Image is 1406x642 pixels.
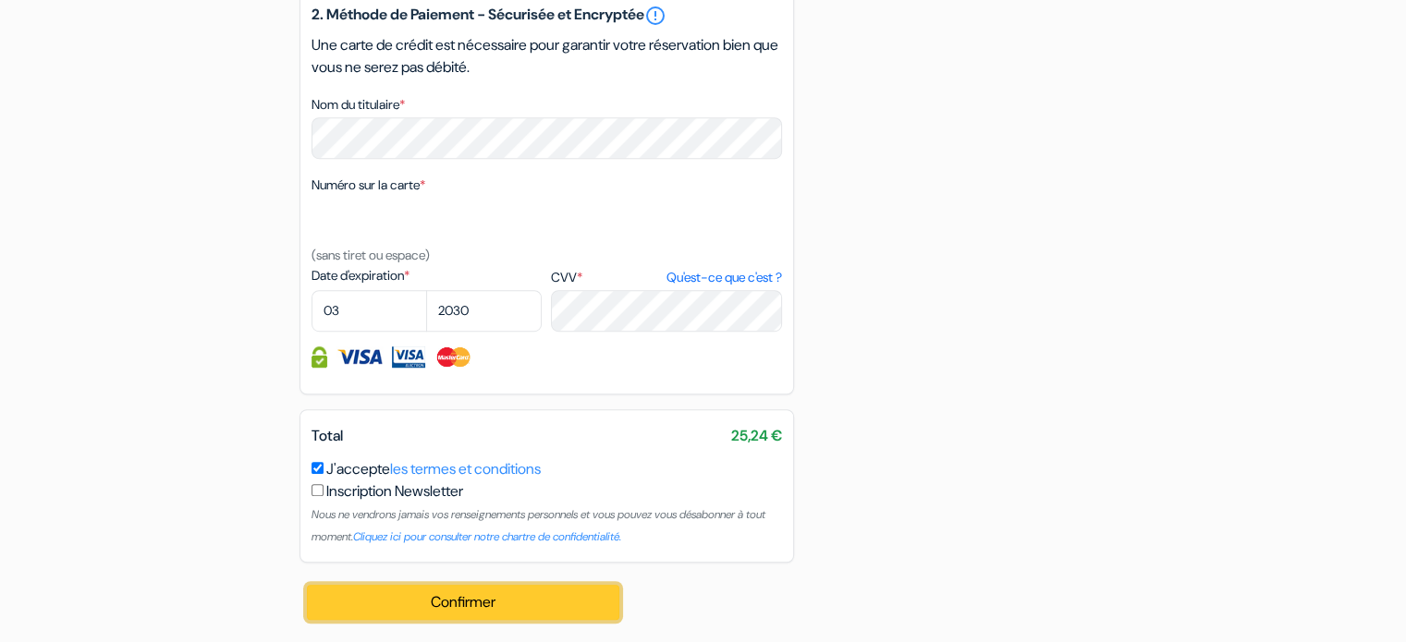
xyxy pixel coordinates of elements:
label: Nom du titulaire [312,95,405,115]
a: les termes et conditions [390,459,541,478]
a: Qu'est-ce que c'est ? [666,268,781,287]
span: Total [312,426,343,445]
p: Une carte de crédit est nécessaire pour garantir votre réservation bien que vous ne serez pas déb... [312,34,782,79]
img: Master Card [434,346,472,368]
span: 25,24 € [731,425,782,447]
label: J'accepte [326,458,541,480]
label: Date d'expiration [312,266,542,285]
a: error_outline [644,5,666,27]
a: Cliquez ici pour consulter notre chartre de confidentialité. [353,529,621,544]
img: Visa [336,346,383,368]
label: CVV [551,268,781,287]
button: Confirmer [307,585,620,620]
h5: 2. Méthode de Paiement - Sécurisée et Encryptée [312,5,782,27]
label: Numéro sur la carte [312,176,425,195]
label: Inscription Newsletter [326,480,463,503]
img: Visa Electron [392,346,425,368]
small: (sans tiret ou espace) [312,247,430,263]
small: Nous ne vendrons jamais vos renseignements personnels et vous pouvez vous désabonner à tout moment. [312,507,765,544]
img: Information de carte de crédit entièrement encryptée et sécurisée [312,346,327,368]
